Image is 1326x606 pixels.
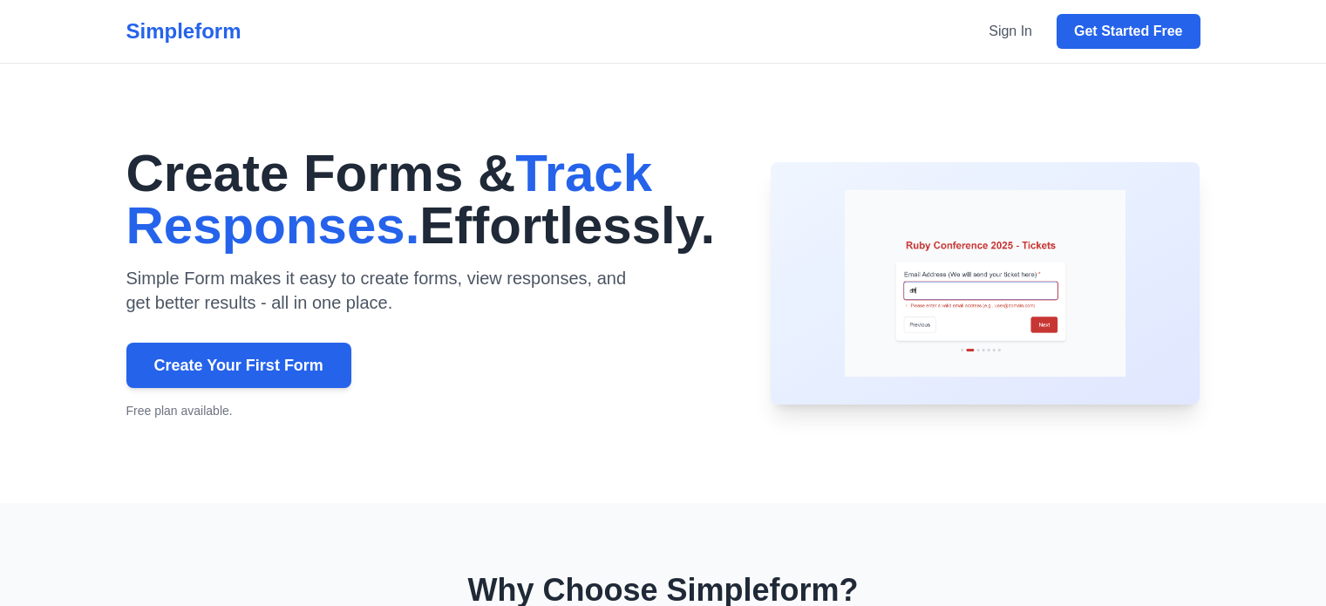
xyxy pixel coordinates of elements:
[126,147,729,252] h1: Create Forms & Effortlessly.
[126,402,729,419] p: Free plan available.
[126,144,653,255] span: Track Responses.
[1057,14,1200,49] a: Get Started Free
[126,343,351,388] a: Create Your First Form
[126,17,241,45] div: Simpleform
[799,190,1173,376] img: Form Builder Preview
[126,266,629,315] p: Simple Form makes it easy to create forms, view responses, and get better results - all in one pl...
[978,17,1043,45] a: Sign In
